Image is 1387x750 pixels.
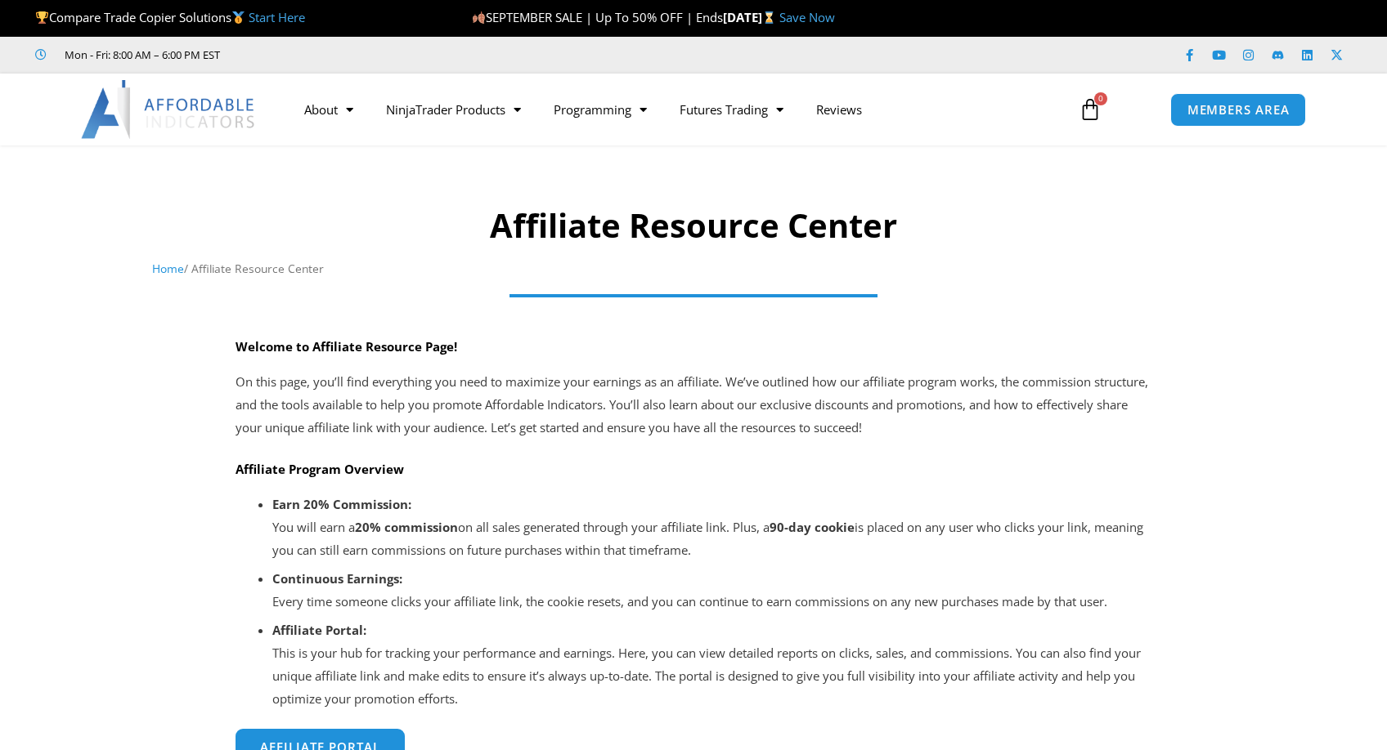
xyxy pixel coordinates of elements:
strong: Earn 20% Commission: [272,496,411,512]
a: Programming [537,91,663,128]
span: Compare Trade Copier Solutions [35,9,305,25]
strong: Continuous Earnings: [272,570,402,587]
img: 🥇 [232,11,245,24]
h1: Affiliate Resource Center [152,203,1236,248]
img: 🏆 [36,11,48,24]
span: SEPTEMBER SALE | Up To 50% OFF | Ends [472,9,723,25]
span: Mon - Fri: 8:00 AM – 6:00 PM EST [61,45,220,65]
strong: [DATE] [723,9,779,25]
h6: Welcome to Affiliate Resource Page! [236,339,1151,355]
img: LogoAI | Affordable Indicators – NinjaTrader [81,80,257,139]
img: 🍂 [473,11,485,24]
a: Start Here [249,9,305,25]
a: About [288,91,370,128]
h6: Affiliate Program Overview [236,462,1151,477]
p: This is your hub for tracking your performance and earnings. Here, you can view detailed reports ... [272,619,1151,710]
a: 0 [1054,86,1126,133]
p: On this page, you’ll find everything you need to maximize your earnings as an affiliate. We’ve ou... [236,371,1151,440]
a: NinjaTrader Products [370,91,537,128]
strong: Affiliate Portal: [272,622,366,638]
strong: 90-day cookie [770,519,855,535]
p: You will earn a on all sales generated through your affiliate link. Plus, a is placed on any user... [272,493,1151,562]
span: MEMBERS AREA [1187,104,1290,116]
a: Futures Trading [663,91,800,128]
a: Save Now [779,9,835,25]
span: 0 [1094,92,1107,105]
nav: Breadcrumb [152,258,1236,279]
a: Reviews [800,91,878,128]
img: ⌛ [763,11,775,24]
p: Every time someone clicks your affiliate link, the cookie resets, and you can continue to earn co... [272,568,1151,614]
a: Home [152,261,184,276]
a: MEMBERS AREA [1170,93,1307,127]
strong: 20% commission [355,519,458,535]
iframe: Customer reviews powered by Trustpilot [243,47,488,63]
nav: Menu [288,91,1060,128]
